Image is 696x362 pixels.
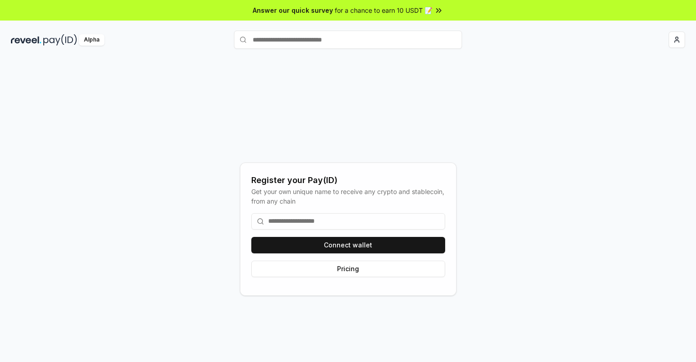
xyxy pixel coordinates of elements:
div: Alpha [79,34,104,46]
span: for a chance to earn 10 USDT 📝 [335,5,432,15]
button: Pricing [251,261,445,277]
img: reveel_dark [11,34,42,46]
img: pay_id [43,34,77,46]
div: Get your own unique name to receive any crypto and stablecoin, from any chain [251,187,445,206]
button: Connect wallet [251,237,445,253]
span: Answer our quick survey [253,5,333,15]
div: Register your Pay(ID) [251,174,445,187]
